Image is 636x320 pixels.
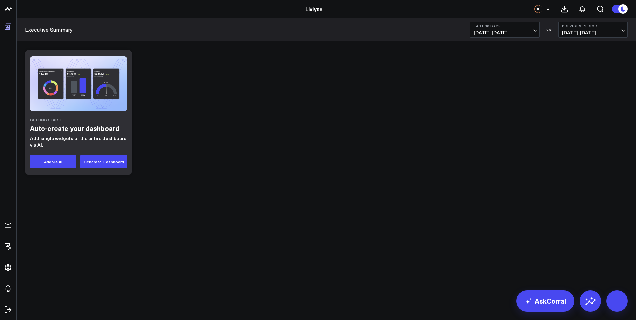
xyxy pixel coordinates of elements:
[544,5,552,13] button: +
[562,24,624,28] b: Previous Period
[474,24,536,28] b: Last 30 Days
[562,30,624,35] span: [DATE] - [DATE]
[30,123,127,133] h2: Auto-create your dashboard
[547,7,550,11] span: +
[30,155,76,168] button: Add via AI
[470,22,540,38] button: Last 30 Days[DATE]-[DATE]
[474,30,536,35] span: [DATE] - [DATE]
[30,118,127,122] div: Getting Started
[534,5,542,13] div: JL
[30,135,127,148] p: Add single widgets or the entire dashboard via AI.
[543,28,555,32] div: VS
[305,5,323,13] a: Livlyte
[516,290,574,312] a: AskCorral
[25,26,73,33] a: Executive Summary
[558,22,628,38] button: Previous Period[DATE]-[DATE]
[80,155,127,168] button: Generate Dashboard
